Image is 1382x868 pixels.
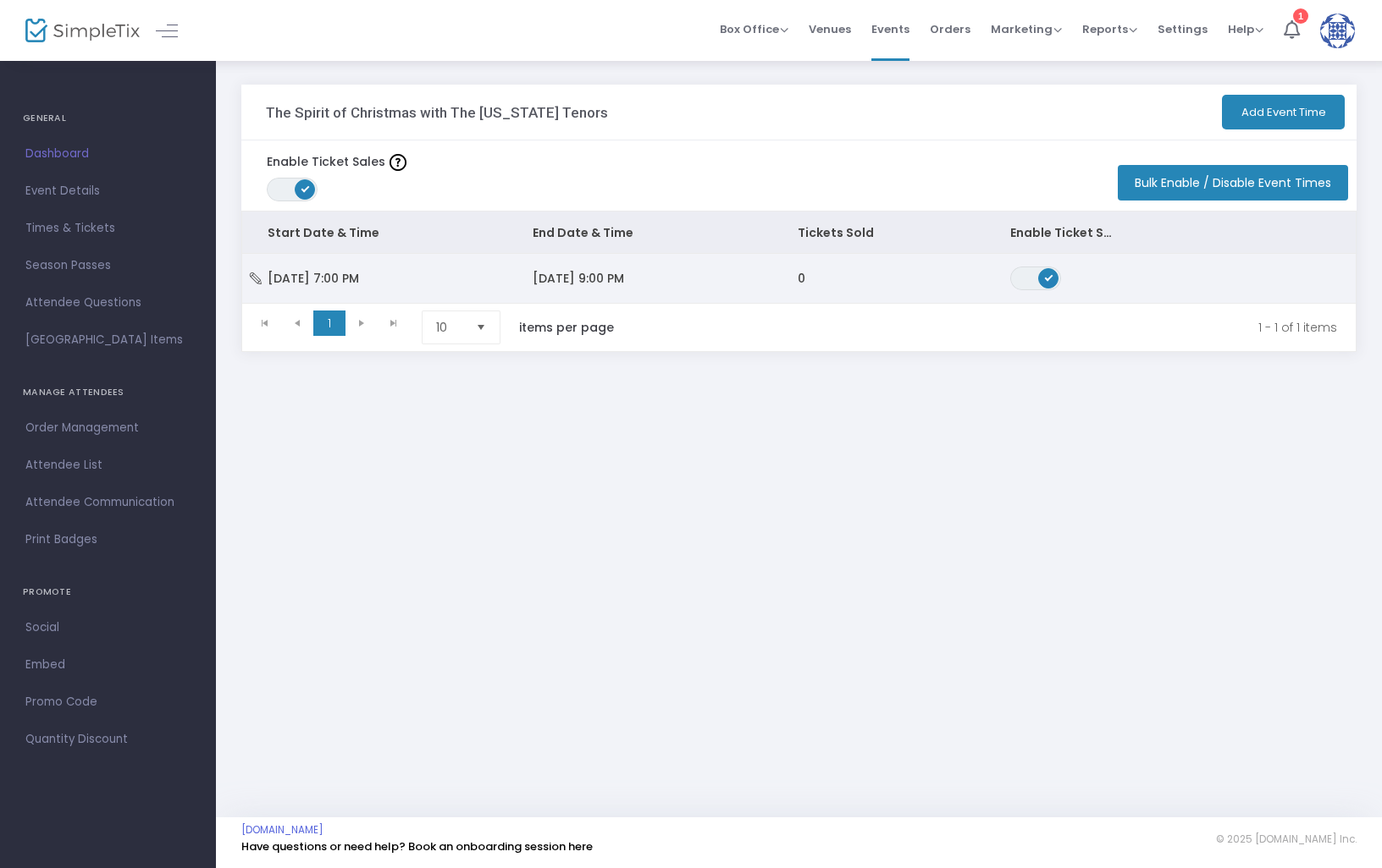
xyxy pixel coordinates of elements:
span: [GEOGRAPHIC_DATA] Items [25,329,191,351]
span: Box Office [720,21,788,37]
span: Attendee List [25,454,191,476]
img: question-mark [390,154,406,171]
span: Embed [25,654,191,676]
span: Print Badges [25,529,191,551]
a: Have questions or need help? Book an onboarding session here [241,838,593,854]
span: ON [1044,273,1053,282]
span: Help [1228,21,1263,37]
span: Attendee Communication [25,492,191,514]
th: End Date & Time [507,212,772,254]
span: [DATE] 7:00 PM [268,270,359,287]
span: Season Passes [25,255,191,277]
span: ON [301,184,310,193]
h4: GENERAL [23,102,193,135]
span: Times & Tickets [25,217,191,239]
span: Promo Code [25,691,191,713]
span: Dashboard [25,143,191,165]
th: Start Date & Time [242,212,507,254]
span: Social [25,617,191,639]
label: items per page [519,319,614,336]
span: 10 [436,319,462,336]
button: Select [469,311,493,343]
th: Enable Ticket Sales [985,212,1144,254]
span: Attendee Questions [25,292,191,314]
span: Order Management [25,417,191,439]
span: Event Details [25,180,191,202]
span: 0 [798,270,805,287]
div: Data table [242,212,1356,303]
h3: The Spirit of Christmas with The [US_STATE] Tenors [266,104,608,121]
label: Enable Ticket Sales [267,153,406,171]
span: Events [871,8,909,51]
a: [DOMAIN_NAME] [241,823,323,837]
button: Bulk Enable / Disable Event Times [1118,165,1348,201]
span: Quantity Discount [25,728,191,750]
span: Reports [1082,21,1137,37]
th: Tickets Sold [772,212,984,254]
h4: MANAGE ATTENDEES [23,376,193,409]
span: Venues [809,8,851,51]
span: Page 1 [313,310,345,336]
span: Marketing [991,21,1062,37]
button: Add Event Time [1222,95,1345,129]
kendo-pager-info: 1 - 1 of 1 items [650,310,1337,344]
span: [DATE] 9:00 PM [533,270,624,287]
h4: PROMOTE [23,575,193,609]
div: 1 [1293,8,1308,24]
span: © 2025 [DOMAIN_NAME] Inc. [1216,832,1357,846]
span: Settings [1158,8,1208,51]
span: Orders [930,8,970,51]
